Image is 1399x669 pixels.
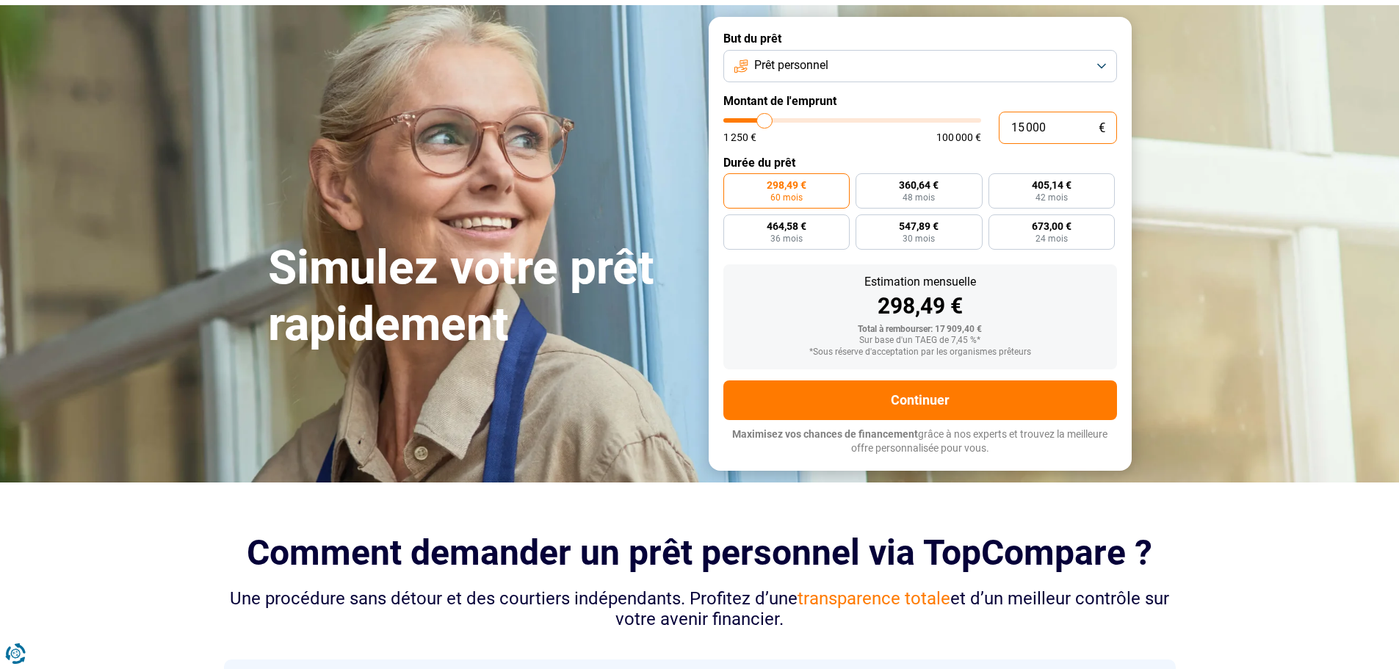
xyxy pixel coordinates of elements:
span: Prêt personnel [754,57,828,73]
span: Maximisez vos chances de financement [732,428,918,440]
span: 405,14 € [1032,180,1071,190]
p: grâce à nos experts et trouvez la meilleure offre personnalisée pour vous. [723,427,1117,456]
div: Estimation mensuelle [735,276,1105,288]
label: Montant de l'emprunt [723,94,1117,108]
div: Sur base d'un TAEG de 7,45 %* [735,336,1105,346]
span: 673,00 € [1032,221,1071,231]
span: 24 mois [1035,234,1068,243]
span: € [1099,122,1105,134]
span: 36 mois [770,234,803,243]
span: 298,49 € [767,180,806,190]
span: 30 mois [903,234,935,243]
span: 100 000 € [936,132,981,142]
button: Continuer [723,380,1117,420]
span: transparence totale [798,588,950,609]
span: 464,58 € [767,221,806,231]
label: Durée du prêt [723,156,1117,170]
h2: Comment demander un prêt personnel via TopCompare ? [224,532,1176,573]
span: 60 mois [770,193,803,202]
button: Prêt personnel [723,50,1117,82]
div: Une procédure sans détour et des courtiers indépendants. Profitez d’une et d’un meilleur contrôle... [224,588,1176,631]
div: Total à rembourser: 17 909,40 € [735,325,1105,335]
label: But du prêt [723,32,1117,46]
div: 298,49 € [735,295,1105,317]
span: 42 mois [1035,193,1068,202]
span: 547,89 € [899,221,939,231]
h1: Simulez votre prêt rapidement [268,240,691,353]
span: 360,64 € [899,180,939,190]
span: 48 mois [903,193,935,202]
div: *Sous réserve d'acceptation par les organismes prêteurs [735,347,1105,358]
span: 1 250 € [723,132,756,142]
